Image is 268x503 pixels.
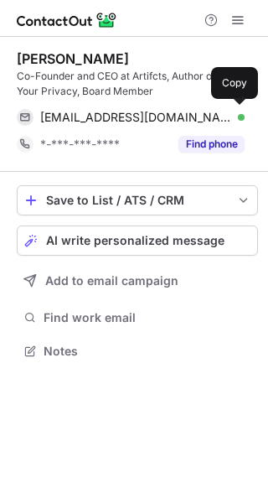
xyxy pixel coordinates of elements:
button: Add to email campaign [17,266,258,296]
button: Notes [17,340,258,363]
span: Find work email [44,310,251,325]
span: Add to email campaign [45,274,178,288]
img: ContactOut v5.3.10 [17,10,117,30]
span: Notes [44,344,251,359]
div: [PERSON_NAME] [17,50,129,67]
span: [EMAIL_ADDRESS][DOMAIN_NAME] [40,110,232,125]
button: save-profile-one-click [17,185,258,215]
button: AI write personalized message [17,226,258,256]
div: Save to List / ATS / CRM [46,194,229,207]
button: Find work email [17,306,258,329]
button: Reveal Button [178,136,245,153]
div: Co-Founder and CEO at Artifcts, Author of Shield Your Privacy, Board Member [17,69,258,99]
span: AI write personalized message [46,234,224,247]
